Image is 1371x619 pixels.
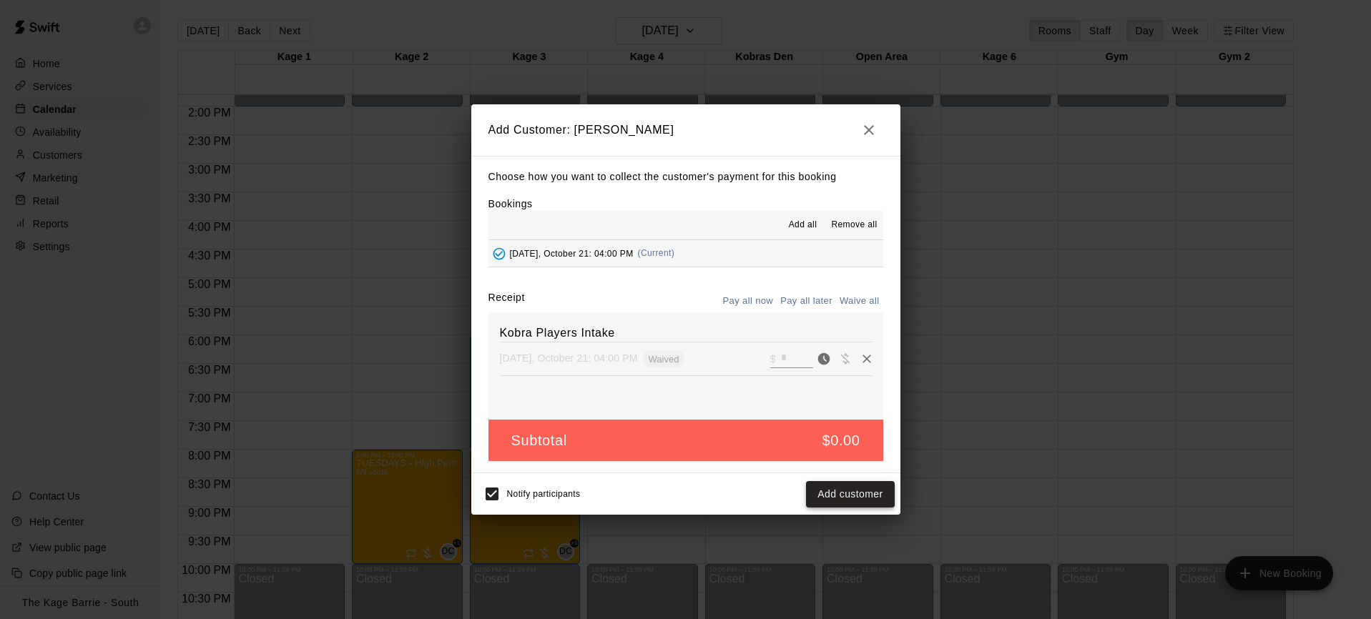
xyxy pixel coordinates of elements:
span: [DATE], October 21: 04:00 PM [510,248,634,258]
span: Notify participants [507,490,581,500]
button: Pay all later [777,290,836,312]
label: Bookings [488,198,533,209]
span: Remove all [831,218,877,232]
p: [DATE], October 21: 04:00 PM [500,351,638,365]
h2: Add Customer: [PERSON_NAME] [471,104,900,156]
button: Pay all now [719,290,777,312]
span: Pay now [813,352,835,364]
span: Waive payment [835,352,856,364]
button: Waive all [836,290,883,312]
label: Receipt [488,290,525,312]
p: $ [770,352,776,366]
h5: $0.00 [822,431,860,450]
button: Added - Collect Payment[DATE], October 21: 04:00 PM(Current) [488,240,883,267]
span: Add all [789,218,817,232]
button: Remove [856,348,878,370]
h6: Kobra Players Intake [500,324,872,342]
span: (Current) [638,248,675,258]
button: Remove all [825,214,883,237]
h5: Subtotal [511,431,567,450]
button: Added - Collect Payment [488,243,510,264]
button: Add customer [806,481,894,507]
p: Choose how you want to collect the customer's payment for this booking [488,168,883,186]
button: Add all [780,214,825,237]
